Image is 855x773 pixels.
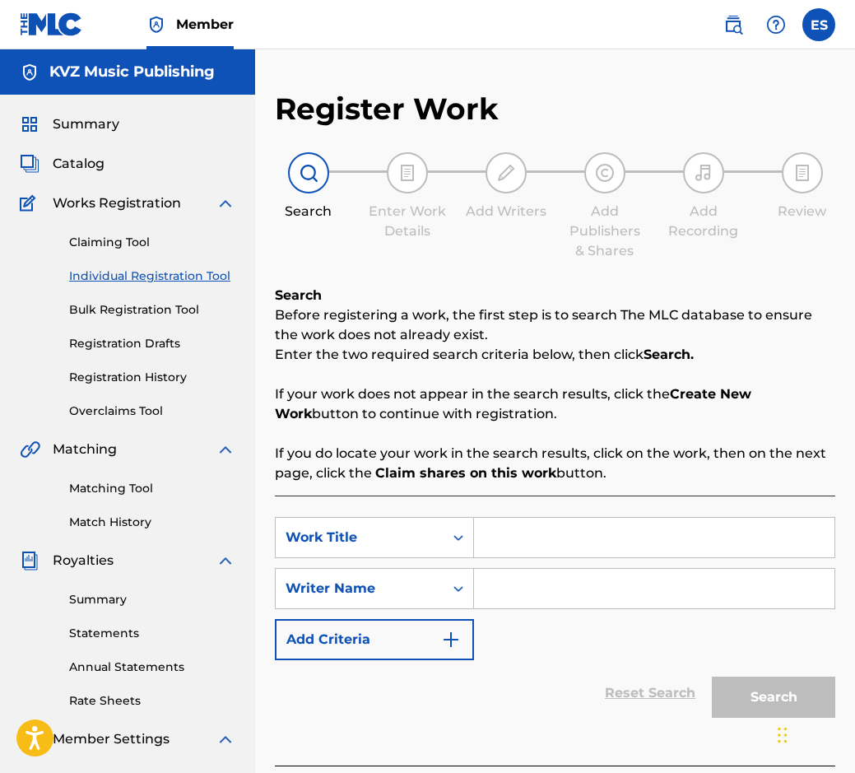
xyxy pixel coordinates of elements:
a: Rate Sheets [69,692,235,710]
span: Works Registration [53,193,181,213]
a: CatalogCatalog [20,154,105,174]
a: Registration History [69,369,235,386]
iframe: Resource Center [809,512,855,645]
strong: Claim shares on this work [375,465,556,481]
div: User Menu [802,8,835,41]
div: Add Recording [662,202,745,241]
div: Search [267,202,350,221]
a: Annual Statements [69,659,235,676]
span: Catalog [53,154,105,174]
a: Registration Drafts [69,335,235,352]
a: Overclaims Tool [69,403,235,420]
img: Top Rightsholder [146,15,166,35]
img: search [723,15,743,35]
img: step indicator icon for Add Writers [496,163,516,183]
div: Work Title [286,528,434,547]
p: Before registering a work, the first step is to search The MLC database to ensure the work does n... [275,305,835,345]
div: Add Writers [465,202,547,221]
img: expand [216,551,235,570]
h5: KVZ Music Publishing [49,63,215,81]
img: Royalties [20,551,39,570]
a: Public Search [717,8,750,41]
img: step indicator icon for Add Recording [694,163,713,183]
img: Catalog [20,154,39,174]
img: MLC Logo [20,12,83,36]
img: expand [216,440,235,459]
img: expand [216,193,235,213]
img: Matching [20,440,40,459]
div: Джаджи за чат [773,694,855,773]
span: Member Settings [53,729,170,749]
button: Add Criteria [275,619,474,660]
a: SummarySummary [20,114,119,134]
div: Плъзни [778,710,788,760]
img: Accounts [20,63,39,82]
div: Writer Name [286,579,434,598]
p: If your work does not appear in the search results, click the button to continue with registration. [275,384,835,424]
form: Search Form [275,517,835,726]
strong: Search. [644,347,694,362]
span: Royalties [53,551,114,570]
p: If you do locate your work in the search results, click on the work, then on the next page, click... [275,444,835,483]
img: help [766,15,786,35]
img: step indicator icon for Add Publishers & Shares [595,163,615,183]
h2: Register Work [275,91,499,128]
p: Enter the two required search criteria below, then click [275,345,835,365]
b: Search [275,287,322,303]
a: Claiming Tool [69,234,235,251]
div: Review [761,202,843,221]
img: step indicator icon for Review [792,163,812,183]
div: Add Publishers & Shares [564,202,646,261]
img: Works Registration [20,193,41,213]
a: Summary [69,591,235,608]
img: step indicator icon for Search [299,163,318,183]
span: Member [176,15,234,34]
a: Match History [69,514,235,531]
div: Enter Work Details [366,202,448,241]
iframe: Chat Widget [773,694,855,773]
img: 9d2ae6d4665cec9f34b9.svg [441,630,461,650]
a: Bulk Registration Tool [69,301,235,319]
img: expand [216,729,235,749]
img: Summary [20,114,39,134]
a: Matching Tool [69,480,235,497]
span: Summary [53,114,119,134]
a: Individual Registration Tool [69,268,235,285]
a: Statements [69,625,235,642]
img: step indicator icon for Enter Work Details [397,163,417,183]
span: Matching [53,440,117,459]
div: Help [760,8,792,41]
